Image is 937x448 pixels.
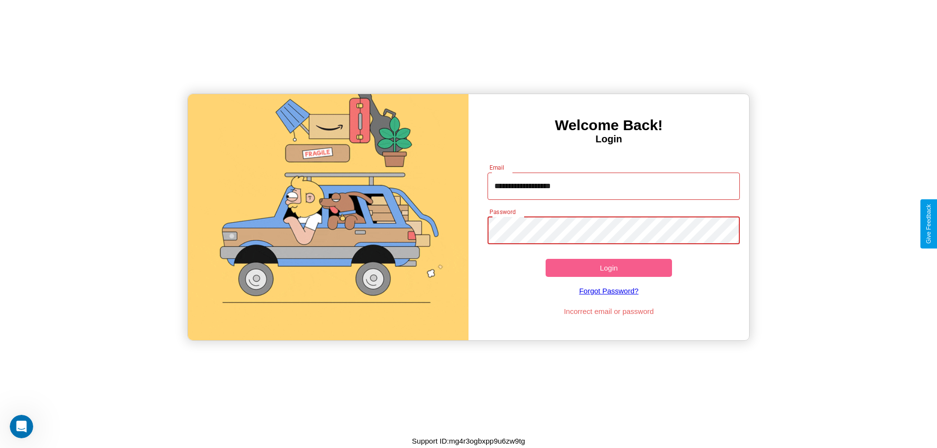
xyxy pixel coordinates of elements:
h4: Login [468,134,749,145]
h3: Welcome Back! [468,117,749,134]
div: Give Feedback [925,204,932,244]
img: gif [188,94,468,340]
button: Login [546,259,672,277]
iframe: Intercom live chat [10,415,33,438]
label: Password [489,208,515,216]
a: Forgot Password? [483,277,735,305]
p: Incorrect email or password [483,305,735,318]
p: Support ID: mg4r3ogbxpp9u6zw9tg [412,434,525,448]
label: Email [489,163,505,172]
